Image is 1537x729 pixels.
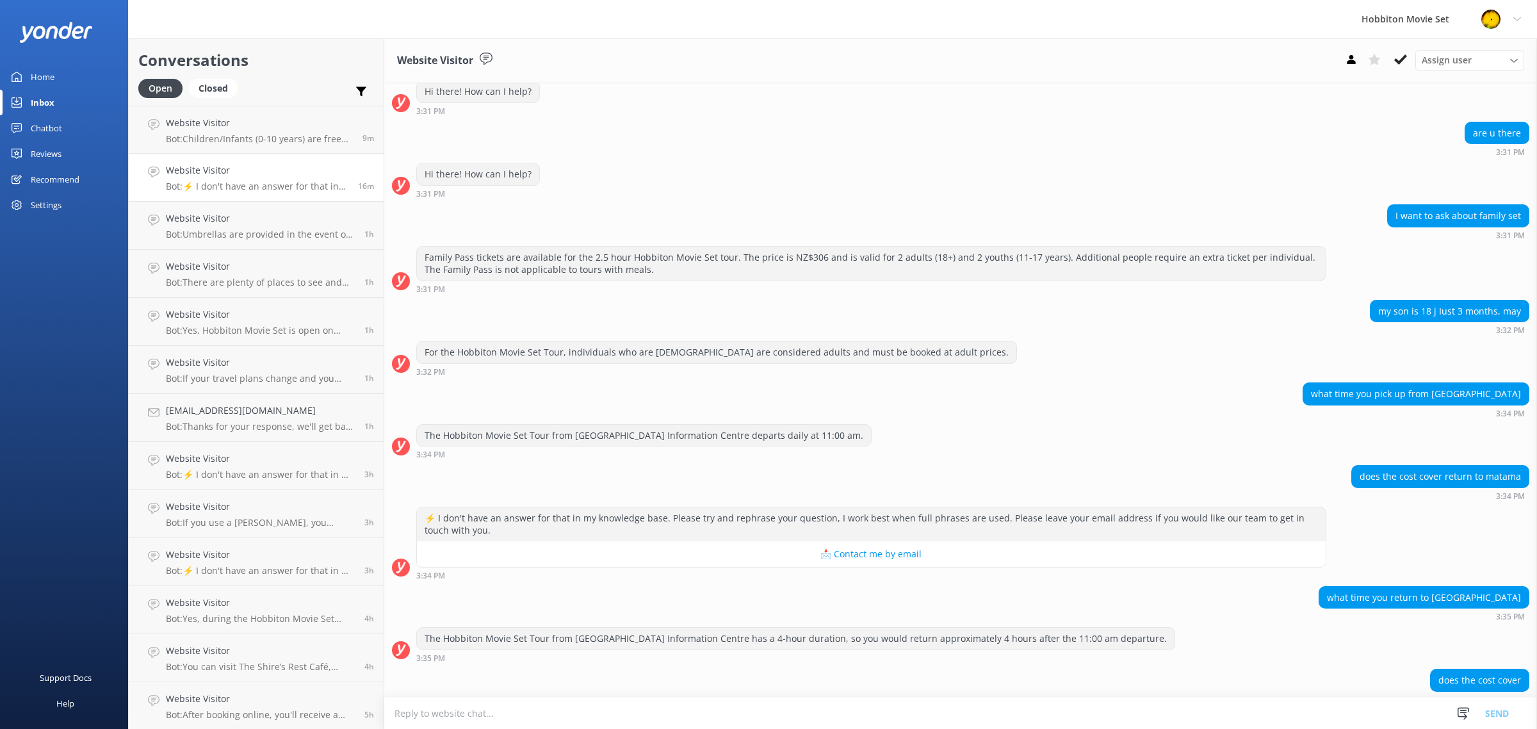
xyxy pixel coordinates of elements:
div: does the cost cover return to matama [1352,466,1529,487]
div: Sep 13 2025 03:35pm (UTC +12:00) Pacific/Auckland [1430,695,1529,704]
div: Sep 13 2025 03:32pm (UTC +12:00) Pacific/Auckland [416,367,1017,376]
div: Sep 13 2025 03:35pm (UTC +12:00) Pacific/Auckland [1319,612,1529,621]
span: Sep 13 2025 10:49am (UTC +12:00) Pacific/Auckland [364,709,374,720]
div: Sep 13 2025 03:34pm (UTC +12:00) Pacific/Auckland [416,450,872,459]
div: Recommend [31,167,79,192]
div: Sep 13 2025 03:31pm (UTC +12:00) Pacific/Auckland [1387,231,1529,240]
a: Website VisitorBot:Yes, Hobbiton Movie Set is open on [DATE]. It is open 7 days a week, excluding... [129,298,384,346]
div: does the cost cover [1431,669,1529,691]
div: Sep 13 2025 03:34pm (UTC +12:00) Pacific/Auckland [416,571,1326,580]
span: Sep 13 2025 03:35pm (UTC +12:00) Pacific/Auckland [358,181,374,192]
p: Bot: ⚡ I don't have an answer for that in my knowledge base. Please try and rephrase your questio... [166,469,355,480]
div: Closed [189,79,238,98]
strong: 3:31 PM [1496,149,1525,156]
p: Bot: Children/Infants (0-10 years) are free for the Hobbiton Movie Set Tour, but you must allocat... [166,133,353,145]
span: Sep 13 2025 01:55pm (UTC +12:00) Pacific/Auckland [364,373,374,384]
a: Website VisitorBot:⚡ I don't have an answer for that in my knowledge base. Please try and rephras... [129,154,384,202]
p: Bot: If you use a [PERSON_NAME], you should be able to handle the tour if you can manage the 2km ... [166,517,355,528]
div: Home [31,64,54,90]
p: Bot: Yes, Hobbiton Movie Set is open on [DATE]. It is open 7 days a week, excluding [DATE]. [166,325,355,336]
div: Reviews [31,141,61,167]
a: Website VisitorBot:You can visit The Shire’s Rest Café, which offers a tranquil setting with clas... [129,634,384,682]
div: Open [138,79,183,98]
div: what time you return to [GEOGRAPHIC_DATA] [1319,587,1529,609]
h4: Website Visitor [166,211,355,225]
div: I want to ask about family set [1388,205,1529,227]
h4: Website Visitor [166,163,348,177]
img: yonder-white-logo.png [19,22,93,43]
span: Sep 13 2025 12:36pm (UTC +12:00) Pacific/Auckland [364,517,374,528]
h4: [EMAIL_ADDRESS][DOMAIN_NAME] [166,404,355,418]
span: Sep 13 2025 02:00pm (UTC +12:00) Pacific/Auckland [364,277,374,288]
div: Sep 13 2025 03:31pm (UTC +12:00) Pacific/Auckland [416,106,540,115]
strong: 3:34 PM [1496,493,1525,500]
div: ⚡ I don't have an answer for that in my knowledge base. Please try and rephrase your question, I ... [417,507,1326,541]
strong: 3:35 PM [1496,613,1525,621]
p: Bot: Thanks for your response, we'll get back to you as soon as we can during opening hours. [166,421,355,432]
div: Inbox [31,90,54,115]
div: Chatbot [31,115,62,141]
span: Sep 13 2025 11:46am (UTC +12:00) Pacific/Auckland [364,613,374,624]
div: Assign User [1415,50,1524,70]
div: Help [56,691,74,716]
p: Bot: Umbrellas are provided in the event of rain, so you don't need to bring your own. [166,229,355,240]
strong: 3:34 PM [1496,410,1525,418]
span: Sep 13 2025 01:55pm (UTC +12:00) Pacific/Auckland [364,421,374,432]
button: 📩 Contact me by email [417,541,1326,567]
p: Bot: If your travel plans change and you need to amend your booking, please contact our team at [... [166,373,355,384]
span: Sep 13 2025 12:07pm (UTC +12:00) Pacific/Auckland [364,565,374,576]
a: [EMAIL_ADDRESS][DOMAIN_NAME]Bot:Thanks for your response, we'll get back to you as soon as we can... [129,394,384,442]
span: Assign user [1422,53,1472,67]
div: Sep 13 2025 03:34pm (UTC +12:00) Pacific/Auckland [1351,491,1529,500]
a: Website VisitorBot:⚡ I don't have an answer for that in my knowledge base. Please try and rephras... [129,538,384,586]
a: Website VisitorBot:If your travel plans change and you need to amend your booking, please contact... [129,346,384,394]
h4: Website Visitor [166,259,355,274]
strong: 3:35 PM [416,655,445,662]
h4: Website Visitor [166,692,355,706]
h4: Website Visitor [166,500,355,514]
h4: Website Visitor [166,644,355,658]
span: Sep 13 2025 03:42pm (UTC +12:00) Pacific/Auckland [362,133,374,143]
div: Sep 13 2025 03:31pm (UTC +12:00) Pacific/Auckland [416,284,1326,293]
h3: Website Visitor [397,53,473,69]
a: Website VisitorBot:Yes, during the Hobbiton Movie Set Tour and Lunch Combo, you receive a complim... [129,586,384,634]
div: Settings [31,192,61,218]
h4: Website Visitor [166,307,355,322]
a: Website VisitorBot:Umbrellas are provided in the event of rain, so you don't need to bring your o... [129,202,384,250]
strong: 3:34 PM [416,451,445,459]
div: what time you pick up from [GEOGRAPHIC_DATA] [1303,383,1529,405]
h4: Website Visitor [166,116,353,130]
strong: 3:34 PM [416,572,445,580]
strong: 3:35 PM [1496,696,1525,704]
span: Sep 13 2025 11:07am (UTC +12:00) Pacific/Auckland [364,661,374,672]
div: Sep 13 2025 03:31pm (UTC +12:00) Pacific/Auckland [416,189,540,198]
strong: 3:32 PM [1496,327,1525,334]
strong: 3:31 PM [416,190,445,198]
p: Bot: You can visit The Shire’s Rest Café, which offers a tranquil setting with classic country ca... [166,661,355,673]
p: Bot: After booking online, you'll receive a confirmation email. Read it carefully and arrive at t... [166,709,355,721]
div: Hi there! How can I help? [417,163,539,185]
div: Family Pass tickets are available for the 2.5 hour Hobbiton Movie Set tour. The price is NZ$306 a... [417,247,1326,281]
div: Sep 13 2025 03:32pm (UTC +12:00) Pacific/Auckland [1370,325,1529,334]
a: Website VisitorBot:If you use a [PERSON_NAME], you should be able to handle the tour if you can m... [129,490,384,538]
h4: Website Visitor [166,596,355,610]
div: For the Hobbiton Movie Set Tour, individuals who are [DEMOGRAPHIC_DATA] are considered adults and... [417,341,1016,363]
div: Sep 13 2025 03:31pm (UTC +12:00) Pacific/Auckland [1465,147,1529,156]
p: Bot: There are plenty of places to see and experience in the local areas. For more information, y... [166,277,355,288]
a: Open [138,81,189,95]
span: Sep 13 2025 01:59pm (UTC +12:00) Pacific/Auckland [364,325,374,336]
div: Support Docs [40,665,92,691]
h4: Website Visitor [166,452,355,466]
strong: 3:32 PM [416,368,445,376]
h4: Website Visitor [166,548,355,562]
p: Bot: ⚡ I don't have an answer for that in my knowledge base. Please try and rephrase your questio... [166,181,348,192]
div: Sep 13 2025 03:34pm (UTC +12:00) Pacific/Auckland [1303,409,1529,418]
a: Website VisitorBot:⚡ I don't have an answer for that in my knowledge base. Please try and rephras... [129,442,384,490]
a: Website VisitorBot:There are plenty of places to see and experience in the local areas. For more ... [129,250,384,298]
div: are u there [1465,122,1529,144]
strong: 3:31 PM [416,108,445,115]
div: my son is 18 j Iust 3 months, may [1370,300,1529,322]
a: Closed [189,81,244,95]
p: Bot: Yes, during the Hobbiton Movie Set Tour and Lunch Combo, you receive a complimentary exclusi... [166,613,355,625]
div: The Hobbiton Movie Set Tour from [GEOGRAPHIC_DATA] Information Centre departs daily at 11:00 am. [417,425,871,446]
